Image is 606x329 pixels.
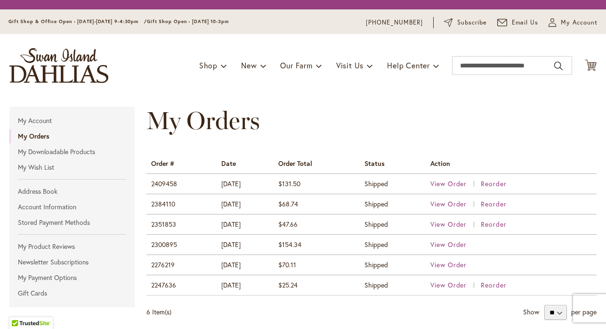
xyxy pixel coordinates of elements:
strong: My Orders [9,129,135,143]
th: Date [217,154,274,173]
a: Reorder [481,220,507,229]
a: View Order [430,220,479,229]
span: $70.11 [278,260,296,269]
td: [DATE] [217,214,274,235]
span: $47.66 [278,220,298,229]
a: View Order [430,179,479,188]
td: [DATE] [217,235,274,255]
td: Shipped [360,174,425,194]
span: per page [571,307,597,316]
a: Newsletter Subscriptions [9,255,135,269]
a: My Wish List [9,160,135,174]
a: [PHONE_NUMBER] [366,18,423,27]
strong: Show [523,307,539,316]
a: My Payment Options [9,271,135,285]
iframe: Launch Accessibility Center [7,296,33,322]
span: Gift Shop Open - [DATE] 10-3pm [147,18,229,25]
span: $68.74 [278,199,298,208]
span: $154.34 [278,240,301,249]
span: View Order [430,199,467,208]
span: Help Center [387,60,430,70]
a: Gift Cards [9,286,135,300]
span: Subscribe [457,18,487,27]
span: New [241,60,257,70]
a: Address Book [9,184,135,198]
span: View Order [430,280,467,289]
span: Shop [199,60,218,70]
th: Order Total [274,154,360,173]
a: My Account [9,114,135,128]
a: Stored Payment Methods [9,215,135,230]
span: View Order [430,179,467,188]
td: Shipped [360,194,425,214]
a: store logo [9,48,108,83]
td: 2384110 [146,194,217,214]
span: Our Farm [280,60,312,70]
span: My Orders [146,106,260,135]
td: 2300895 [146,235,217,255]
td: 2351853 [146,214,217,235]
a: View Order [430,280,479,289]
span: $25.24 [278,280,298,289]
a: Subscribe [444,18,487,27]
td: 2409458 [146,174,217,194]
td: [DATE] [217,174,274,194]
td: Shipped [360,235,425,255]
span: 6 Item(s) [146,307,171,316]
span: $131.50 [278,179,300,188]
a: Account Information [9,200,135,214]
a: Reorder [481,280,507,289]
span: View Order [430,220,467,229]
span: Gift Shop & Office Open - [DATE]-[DATE] 9-4:30pm / [8,18,147,25]
a: View Order [430,240,467,249]
span: Email Us [512,18,539,27]
td: [DATE] [217,194,274,214]
a: My Product Reviews [9,239,135,254]
span: My Account [561,18,598,27]
a: My Downloadable Products [9,145,135,159]
a: Reorder [481,199,507,208]
a: Email Us [497,18,539,27]
a: View Order [430,260,467,269]
th: Status [360,154,425,173]
td: 2247636 [146,275,217,296]
a: View Order [430,199,479,208]
td: [DATE] [217,255,274,275]
span: Visit Us [336,60,364,70]
a: Reorder [481,179,507,188]
th: Order # [146,154,217,173]
td: Shipped [360,214,425,235]
td: Shipped [360,275,425,296]
button: My Account [549,18,598,27]
td: Shipped [360,255,425,275]
td: [DATE] [217,275,274,296]
td: 2276219 [146,255,217,275]
th: Action [426,154,597,173]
